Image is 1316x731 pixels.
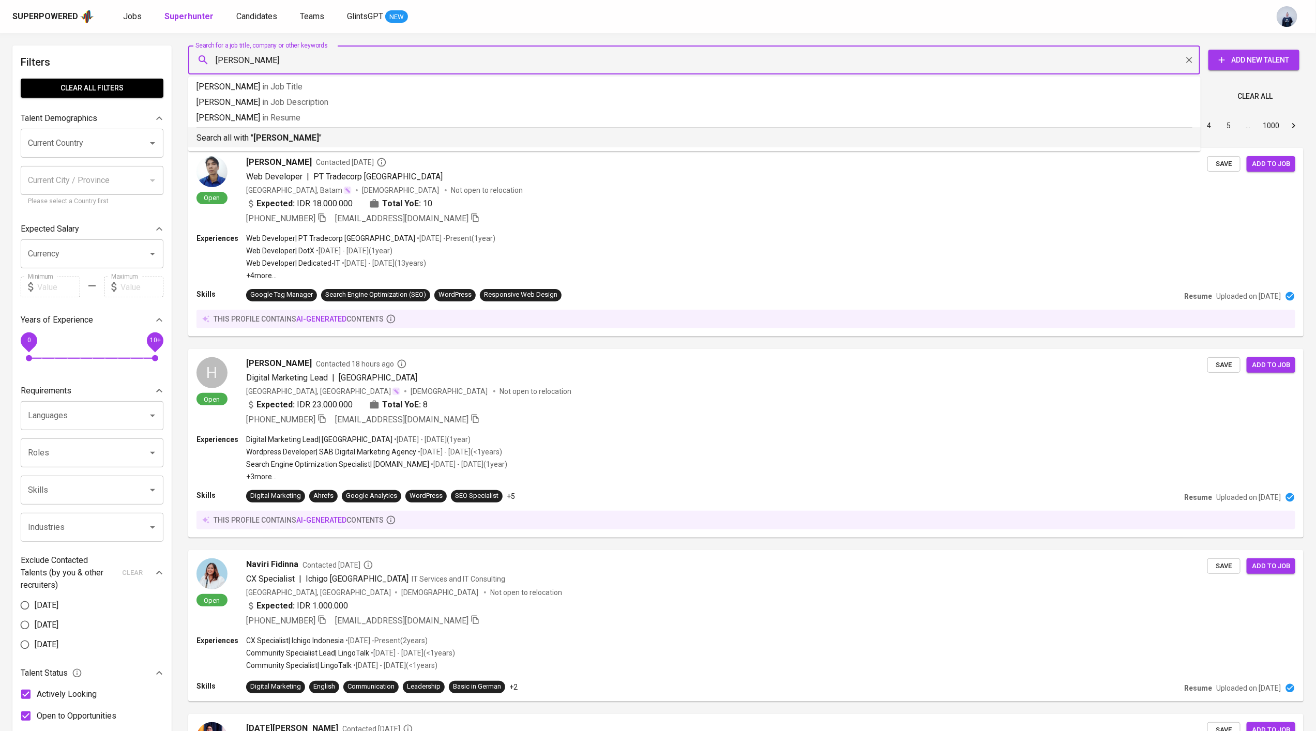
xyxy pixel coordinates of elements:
div: [GEOGRAPHIC_DATA], Batam [246,185,352,195]
p: CX Specialist | Ichigo Indonesia [246,635,344,646]
span: CX Specialist [246,574,295,584]
button: Add to job [1247,357,1295,373]
p: • [DATE] - [DATE] ( 1 year ) [429,459,507,469]
button: Clear All [1233,87,1277,106]
p: Digital Marketing Lead | [GEOGRAPHIC_DATA] [246,434,392,445]
span: Open [200,193,224,202]
div: [GEOGRAPHIC_DATA], [GEOGRAPHIC_DATA] [246,386,400,397]
span: Web Developer [246,172,302,181]
a: GlintsGPT NEW [347,10,408,23]
p: Requirements [21,385,71,397]
span: in Job Description [262,97,328,107]
img: 79e15cdec9b568eb0ba91639449b85b6.jpg [196,156,228,187]
div: Expected Salary [21,219,163,239]
p: Expected Salary [21,223,79,235]
div: WordPress [438,290,472,300]
p: +5 [507,491,515,501]
img: magic_wand.svg [392,387,400,395]
button: Clear [1182,53,1197,67]
button: Save [1207,558,1241,574]
div: English [313,682,335,692]
span: | [332,372,335,384]
b: Expected: [256,197,295,210]
span: Save [1213,359,1235,371]
p: [PERSON_NAME] [196,96,1192,109]
span: [EMAIL_ADDRESS][DOMAIN_NAME] [335,616,468,626]
div: Responsive Web Design [484,290,557,300]
img: annisa@glints.com [1277,6,1297,27]
p: Not open to relocation [451,185,523,195]
p: Years of Experience [21,314,93,326]
p: Uploaded on [DATE] [1216,683,1281,693]
img: app logo [80,9,94,24]
span: Add to job [1252,158,1290,170]
svg: By Batam recruiter [376,157,387,167]
span: Contacted [DATE] [302,560,373,570]
span: 8 [423,399,428,411]
div: Google Analytics [346,491,397,501]
div: Digital Marketing [250,682,301,692]
b: Total YoE: [382,399,421,411]
div: Ahrefs [313,491,334,501]
span: IT Services and IT Consulting [412,575,505,583]
button: Add New Talent [1208,50,1299,70]
span: Add to job [1252,359,1290,371]
h6: Filters [21,54,163,70]
p: Talent Demographics [21,112,97,125]
div: Exclude Contacted Talents (by you & other recruiters)clear [21,554,163,591]
p: Skills [196,490,246,500]
p: Exclude Contacted Talents (by you & other recruiters) [21,554,116,591]
img: magic_wand.svg [343,186,352,194]
button: Open [145,483,160,497]
div: SEO Specialist [455,491,498,501]
span: Teams [300,11,324,21]
span: | [307,171,309,183]
div: WordPress [410,491,443,501]
div: H [196,357,228,388]
span: | [299,573,301,585]
p: this profile contains contents [214,515,384,525]
a: OpenNaviri FidinnaContacted [DATE]CX Specialist|Ichigo [GEOGRAPHIC_DATA]IT Services and IT Consul... [188,550,1304,702]
span: Actively Looking [37,688,97,700]
span: AI-generated [296,315,346,323]
span: Contacted 18 hours ago [316,359,407,369]
button: Clear All filters [21,79,163,98]
p: [PERSON_NAME] [196,112,1192,124]
div: Talent Status [21,663,163,683]
p: • [DATE] - Present ( 2 years ) [344,635,428,646]
span: Save [1213,560,1235,572]
p: Skills [196,681,246,691]
button: Open [145,136,160,150]
b: Expected: [256,399,295,411]
span: Jobs [123,11,142,21]
p: Resume [1184,683,1212,693]
span: 10 [423,197,432,210]
div: IDR 1.000.000 [246,600,348,612]
p: +3 more ... [246,471,507,482]
button: Open [145,446,160,460]
span: Add New Talent [1217,54,1291,67]
span: [DATE] [35,638,58,651]
a: Teams [300,10,326,23]
p: Web Developer | DotX [246,246,314,256]
span: in Job Title [262,82,302,92]
div: … [1240,120,1257,131]
a: Superhunter [164,10,216,23]
p: +2 [509,682,518,692]
p: Resume [1184,492,1212,502]
button: Go to page 5 [1220,117,1237,134]
span: Add to job [1252,560,1290,572]
div: Superpowered [12,11,78,23]
p: Experiences [196,635,246,646]
span: Open [200,596,224,605]
p: Search Engine Optimization Specialist | [DOMAIN_NAME] [246,459,429,469]
button: Go to page 4 [1201,117,1217,134]
button: Open [145,520,160,535]
span: [PHONE_NUMBER] [246,616,315,626]
div: Years of Experience [21,310,163,330]
p: Uploaded on [DATE] [1216,492,1281,502]
p: Web Developer | PT Tradecorp [GEOGRAPHIC_DATA] [246,233,415,243]
span: 10+ [149,337,160,344]
span: [EMAIL_ADDRESS][DOMAIN_NAME] [335,214,468,223]
b: Expected: [256,600,295,612]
